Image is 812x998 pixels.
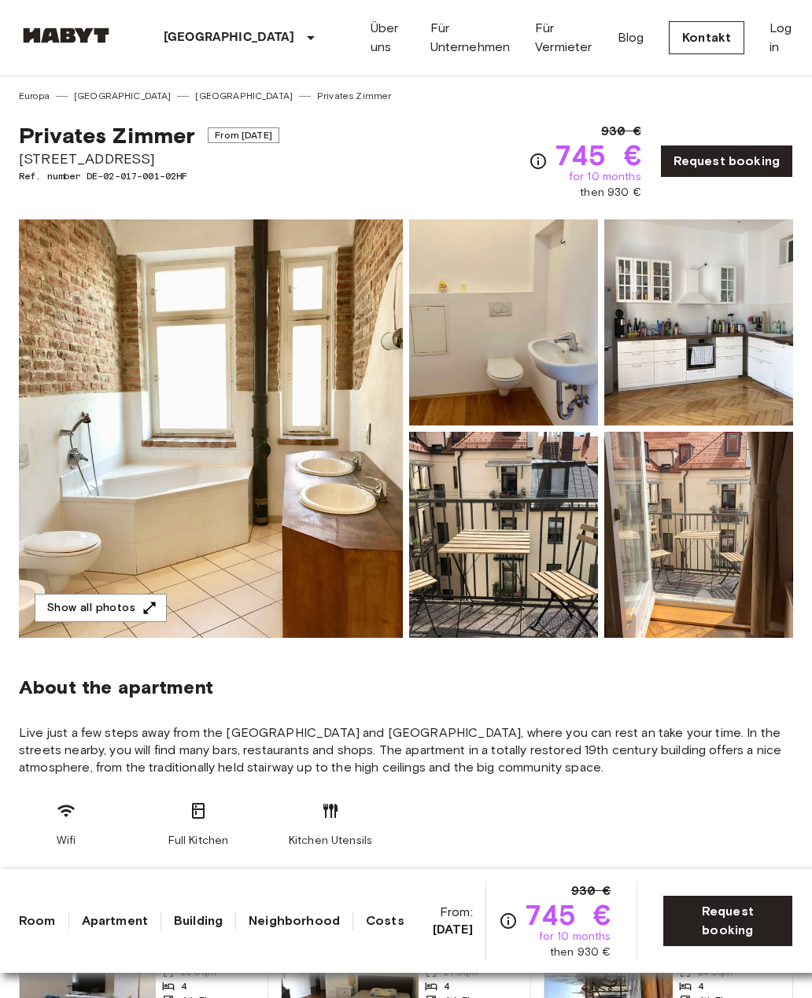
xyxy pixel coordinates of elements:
[366,911,404,930] a: Costs
[604,219,793,425] img: Picture of unit DE-02-017-001-02HF
[554,141,641,169] span: 745 €
[168,833,229,849] span: Full Kitchen
[289,833,372,849] span: Kitchen Utensils
[19,219,403,638] img: Marketing picture of unit DE-02-017-001-02HF
[19,149,279,169] span: [STREET_ADDRESS]
[524,900,611,929] span: 745 €
[569,169,641,185] span: for 10 months
[499,911,518,930] svg: Check cost overview for full price breakdown. Please note that discounts apply to new joiners onl...
[19,122,195,149] span: Privates Zimmer
[409,219,598,425] img: Picture of unit DE-02-017-001-02HF
[35,594,167,623] button: Show all photos
[74,89,172,103] a: [GEOGRAPHIC_DATA]
[663,895,793,947] a: Request booking
[404,904,473,938] span: From:
[618,28,644,47] a: Blog
[535,19,592,57] a: Für Vermieter
[660,145,793,178] a: Request booking
[669,21,744,54] a: Kontakt
[164,28,295,47] p: [GEOGRAPHIC_DATA]
[698,979,704,993] span: 4
[19,89,50,103] a: Europa
[550,945,611,960] span: then 930 €
[409,432,598,638] img: Picture of unit DE-02-017-001-02HF
[580,185,641,201] span: then 930 €
[430,19,511,57] a: Für Unternehmen
[571,882,611,900] span: 930 €
[529,152,548,171] svg: Check cost overview for full price breakdown. Please note that discounts apply to new joiners onl...
[249,911,340,930] a: Neighborhood
[19,169,279,183] span: Ref. number DE-02-017-001-02HF
[19,724,793,776] span: Live just a few steps away from the [GEOGRAPHIC_DATA] and [GEOGRAPHIC_DATA], where you can rest a...
[195,89,293,103] a: [GEOGRAPHIC_DATA]
[19,28,113,43] img: Habyt
[371,19,405,57] a: Über uns
[82,911,148,930] a: Apartment
[174,911,223,930] a: Building
[539,929,611,945] span: for 10 months
[208,127,279,143] span: From [DATE]
[770,19,793,57] a: Log in
[317,89,391,103] a: Privates Zimmer
[181,979,187,993] span: 4
[604,432,793,638] img: Picture of unit DE-02-017-001-02HF
[433,922,473,937] b: [DATE]
[57,833,76,849] span: Wifi
[19,911,56,930] a: Room
[19,676,213,699] span: About the apartment
[444,979,450,993] span: 4
[601,122,641,141] span: 930 €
